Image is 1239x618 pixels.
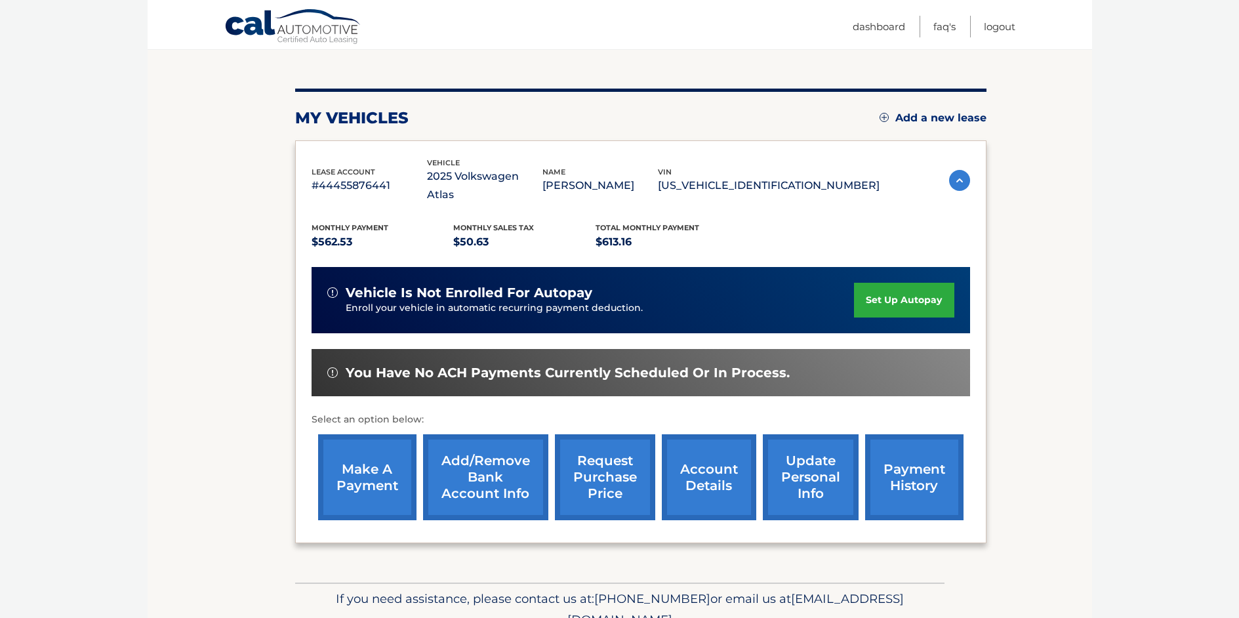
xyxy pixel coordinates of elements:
a: account details [662,434,756,520]
p: #44455876441 [312,176,427,195]
p: $50.63 [453,233,596,251]
a: Add a new lease [880,112,986,125]
img: alert-white.svg [327,367,338,378]
a: update personal info [763,434,859,520]
span: Total Monthly Payment [596,223,699,232]
span: vehicle is not enrolled for autopay [346,285,592,301]
a: payment history [865,434,964,520]
span: Monthly sales Tax [453,223,534,232]
span: vehicle [427,158,460,167]
a: Dashboard [853,16,905,37]
a: Logout [984,16,1015,37]
span: [PHONE_NUMBER] [594,591,710,606]
p: Enroll your vehicle in automatic recurring payment deduction. [346,301,855,316]
span: lease account [312,167,375,176]
a: FAQ's [933,16,956,37]
a: Cal Automotive [224,9,362,47]
img: accordion-active.svg [949,170,970,191]
a: request purchase price [555,434,655,520]
a: set up autopay [854,283,954,318]
p: [US_VEHICLE_IDENTIFICATION_NUMBER] [658,176,880,195]
a: Add/Remove bank account info [423,434,548,520]
p: $562.53 [312,233,454,251]
p: $613.16 [596,233,738,251]
a: make a payment [318,434,416,520]
span: You have no ACH payments currently scheduled or in process. [346,365,790,381]
span: Monthly Payment [312,223,388,232]
h2: my vehicles [295,108,409,128]
p: Select an option below: [312,412,970,428]
img: add.svg [880,113,889,122]
p: [PERSON_NAME] [542,176,658,195]
span: name [542,167,565,176]
p: 2025 Volkswagen Atlas [427,167,542,204]
img: alert-white.svg [327,287,338,298]
span: vin [658,167,672,176]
